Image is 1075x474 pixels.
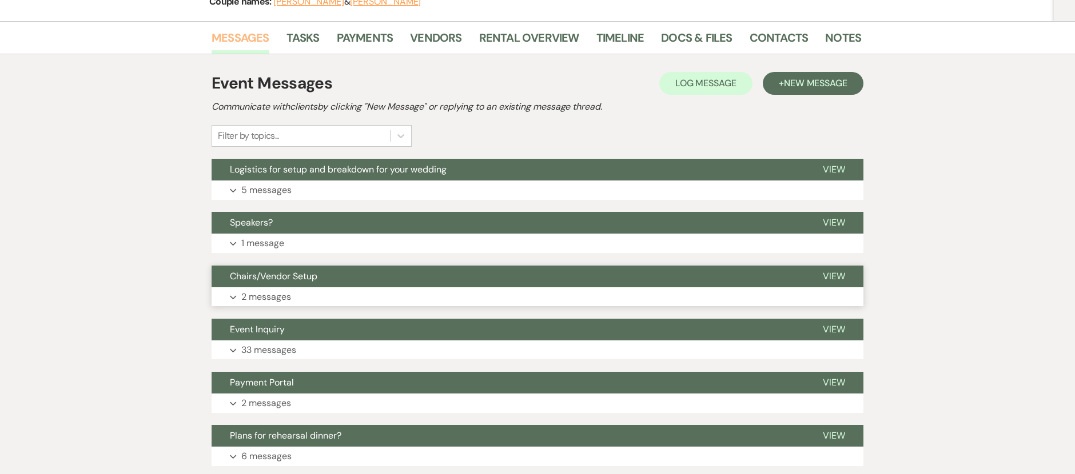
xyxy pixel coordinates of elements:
a: Vendors [410,29,461,54]
span: Speakers? [230,216,273,228]
h1: Event Messages [212,71,332,95]
a: Docs & Files [661,29,732,54]
button: 2 messages [212,393,863,413]
a: Rental Overview [479,29,579,54]
a: Timeline [596,29,644,54]
span: View [823,216,845,228]
a: Messages [212,29,269,54]
button: 33 messages [212,340,863,360]
button: View [805,159,863,180]
button: Speakers? [212,212,805,234]
button: View [805,212,863,234]
button: Log Message [659,72,752,95]
button: Payment Portal [212,372,805,393]
p: 2 messages [241,396,291,411]
a: Payments [337,29,393,54]
span: Payment Portal [230,376,294,388]
div: Filter by topics... [218,129,279,143]
p: 1 message [241,236,284,251]
button: Event Inquiry [212,319,805,340]
p: 2 messages [241,290,291,304]
span: View [823,429,845,441]
span: View [823,163,845,175]
button: 5 messages [212,180,863,200]
span: View [823,376,845,388]
button: 1 message [212,234,863,253]
button: View [805,319,863,340]
button: Chairs/Vendor Setup [212,266,805,287]
button: +New Message [763,72,863,95]
span: Logistics for setup and breakdown for your wedding [230,163,447,175]
span: New Message [784,77,847,89]
span: Log Message [675,77,736,89]
span: View [823,323,845,335]
button: View [805,372,863,393]
button: View [805,266,863,287]
button: Logistics for setup and breakdown for your wedding [212,159,805,180]
p: 33 messages [241,343,296,357]
span: View [823,270,845,282]
button: Plans for rehearsal dinner? [212,425,805,447]
button: View [805,425,863,447]
span: Event Inquiry [230,323,285,335]
h2: Communicate with clients by clicking "New Message" or replying to an existing message thread. [212,100,863,114]
span: Chairs/Vendor Setup [230,270,317,282]
button: 6 messages [212,447,863,466]
a: Notes [825,29,861,54]
a: Contacts [750,29,809,54]
button: 2 messages [212,287,863,307]
a: Tasks [286,29,320,54]
span: Plans for rehearsal dinner? [230,429,341,441]
p: 5 messages [241,183,292,198]
p: 6 messages [241,449,292,464]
